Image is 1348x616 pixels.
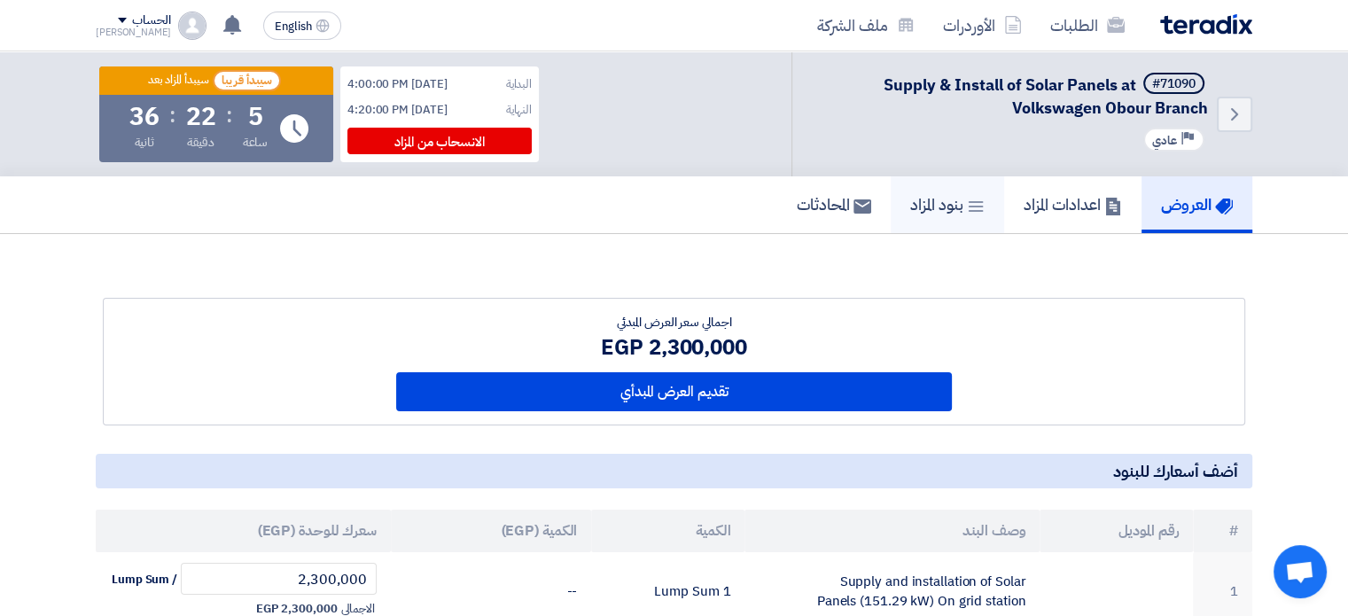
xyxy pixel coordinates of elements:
[169,99,175,131] div: :
[129,105,160,129] div: 36
[506,101,532,119] div: النهاية
[803,4,929,46] a: ملف الشركة
[112,571,177,589] span: / Lump Sum
[247,105,262,129] div: 5
[1024,194,1122,214] h5: اعدادات المزاد
[396,372,953,411] button: تقديم العرض المبدأي
[396,313,953,331] div: اجمالي سعر العرض المبدئي
[777,176,891,233] a: المحادثات
[891,176,1004,233] a: بنود المزاد
[1004,176,1142,233] a: اعدادات المزاد
[391,510,591,552] th: الكمية (EGP)
[1161,194,1233,214] h5: العروض
[178,12,206,40] img: profile_test.png
[910,194,985,214] h5: بنود المزاد
[1152,78,1196,90] div: #71090
[347,75,447,93] div: [DATE] 4:00:00 PM
[347,128,532,154] div: الانسحاب من المزاد
[1036,4,1139,46] a: الطلبات
[135,133,155,152] div: ثانية
[96,27,171,37] div: [PERSON_NAME]
[226,99,232,131] div: :
[275,20,312,33] span: English
[1160,14,1252,35] img: Teradix logo
[243,133,269,152] div: ساعة
[744,510,1040,552] th: وصف البند
[96,510,391,552] th: سعرك للوحدة (EGP)
[213,70,281,91] span: سيبدأ قريبا
[884,73,1208,120] span: Supply & Install of Solar Panels at Volkswagen Obour Branch
[1193,510,1252,552] th: #
[1142,176,1252,233] a: العروض
[148,73,209,88] div: سيبدأ المزاد بعد
[797,194,871,214] h5: المحادثات
[96,454,1252,488] h5: أضف أسعارك للبنود
[506,75,532,93] div: البداية
[1274,545,1327,598] a: Open chat
[132,13,170,28] div: الحساب
[814,73,1208,119] h5: Supply & Install of Solar Panels at Volkswagen Obour Branch
[263,12,341,40] button: English
[186,105,216,129] div: 22
[1040,510,1193,552] th: رقم الموديل
[929,4,1036,46] a: الأوردرات
[187,133,214,152] div: دقيقة
[347,101,447,119] div: [DATE] 4:20:00 PM
[1152,132,1177,149] span: عادي
[591,510,744,552] th: الكمية
[396,331,953,363] div: 2,300,000 EGP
